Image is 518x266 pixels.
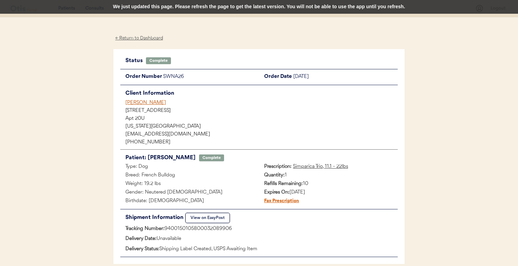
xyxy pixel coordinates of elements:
[185,213,230,223] button: View on EasyPost
[259,197,299,206] div: Fax Prescription
[120,197,259,206] div: Birthdate: [DEMOGRAPHIC_DATA]
[125,116,398,121] div: Apt 20U
[259,188,398,197] div: [DATE]
[264,173,285,178] strong: Quantity:
[125,226,164,231] strong: Tracking Number:
[120,180,259,188] div: Weight: 19.2 lbs
[125,99,398,106] div: [PERSON_NAME]
[113,34,165,42] div: ← Return to Dashboard
[264,164,292,169] strong: Prescription:
[120,245,398,254] div: Shipping Label Created, USPS Awaiting Item
[120,73,163,81] div: Order Number
[293,73,398,81] div: [DATE]
[125,124,398,129] div: [US_STATE][GEOGRAPHIC_DATA]
[125,132,398,137] div: [EMAIL_ADDRESS][DOMAIN_NAME]
[293,164,348,169] u: Simparica Trio, 11.1 - 22lbs
[120,163,259,171] div: Type: Dog
[125,213,185,222] div: Shipment Information
[259,180,398,188] div: 10
[264,190,289,195] strong: Expires On:
[125,56,146,66] div: Status
[120,171,259,180] div: Breed: French Bulldog
[120,235,398,243] div: Unavailable
[259,73,293,81] div: Order Date
[125,89,398,98] div: Client Information
[125,140,398,145] div: [PHONE_NUMBER]
[163,73,259,81] div: SWNA26
[125,153,196,163] div: Patient: [PERSON_NAME]
[125,246,159,252] strong: Delivery Status:
[120,188,259,197] div: Gender: Neutered [DEMOGRAPHIC_DATA]
[120,225,398,233] div: 9400150105800032089906
[125,108,398,113] div: [STREET_ADDRESS]
[259,171,398,180] div: 1
[264,181,303,186] strong: Refills Remaining:
[125,236,157,241] strong: Delivery Date:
